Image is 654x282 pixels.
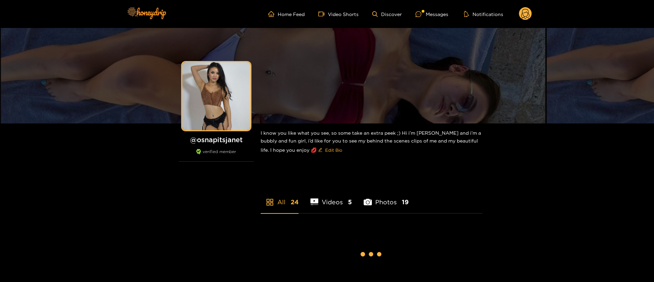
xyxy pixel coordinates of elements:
[268,11,278,17] span: home
[179,135,254,144] h1: @ osnapitsjanet
[372,11,402,17] a: Discover
[310,182,352,213] li: Videos
[318,148,322,153] span: edit
[261,182,299,213] li: All
[348,198,352,206] span: 5
[416,10,448,18] div: Messages
[268,11,305,17] a: Home Feed
[318,11,359,17] a: Video Shorts
[364,182,409,213] li: Photos
[266,198,274,206] span: appstore
[402,198,409,206] span: 19
[325,147,342,153] span: Edit Bio
[318,11,328,17] span: video-camera
[291,198,299,206] span: 24
[317,145,344,155] button: editEdit Bio
[179,149,254,162] div: verified member
[462,11,505,17] button: Notifications
[261,123,482,161] div: I know you like what you see, so some take an extra peek ;) Hi i’m [PERSON_NAME] and i’m a bubbly...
